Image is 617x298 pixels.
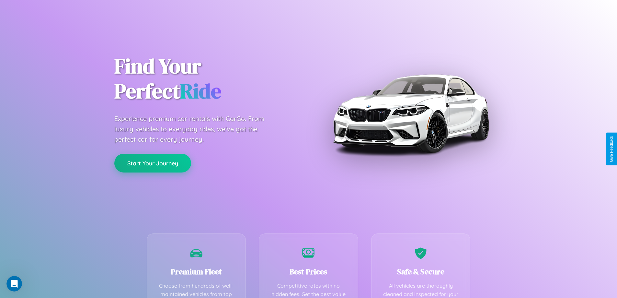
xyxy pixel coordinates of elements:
iframe: Intercom live chat [6,276,22,292]
h3: Premium Fleet [157,266,236,277]
h3: Safe & Secure [381,266,461,277]
p: Experience premium car rentals with CarGo. From luxury vehicles to everyday rides, we've got the ... [114,113,276,145]
img: Premium BMW car rental vehicle [330,32,492,195]
h3: Best Prices [269,266,348,277]
div: Give Feedback [609,136,614,162]
span: Ride [180,77,221,105]
h1: Find Your Perfect [114,54,299,104]
button: Start Your Journey [114,154,191,173]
